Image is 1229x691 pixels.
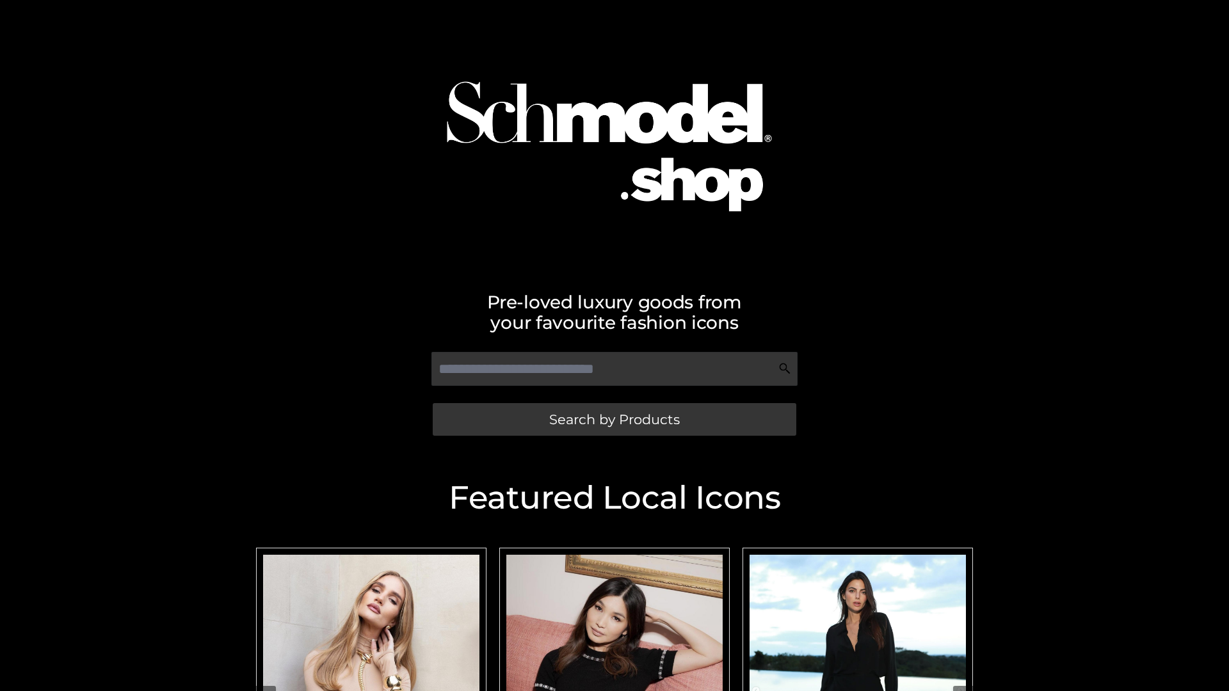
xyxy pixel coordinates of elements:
h2: Featured Local Icons​ [250,482,979,514]
h2: Pre-loved luxury goods from your favourite fashion icons [250,292,979,333]
a: Search by Products [433,403,796,436]
span: Search by Products [549,413,680,426]
img: Search Icon [778,362,791,375]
